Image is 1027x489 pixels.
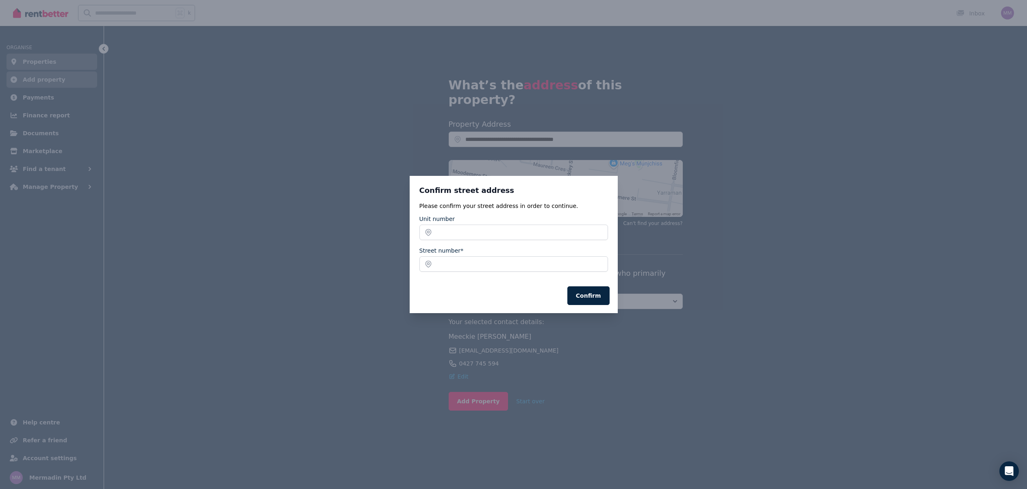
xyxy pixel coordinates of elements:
label: Unit number [419,215,455,223]
label: Street number* [419,247,464,255]
p: Please confirm your street address in order to continue. [419,202,608,210]
h3: Confirm street address [419,186,608,195]
div: Open Intercom Messenger [999,461,1019,481]
button: Confirm [567,286,610,305]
